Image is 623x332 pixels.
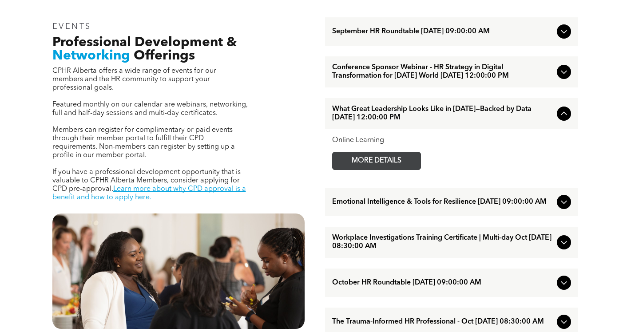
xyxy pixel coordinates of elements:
[332,105,553,122] span: What Great Leadership Looks Like in [DATE]—Backed by Data [DATE] 12:00:00 PM
[52,186,246,201] a: Learn more about why CPD approval is a benefit and how to apply here.
[52,169,241,193] span: If you have a professional development opportunity that is valuable to CPHR Alberta Members, cons...
[332,318,553,326] span: The Trauma-Informed HR Professional - Oct [DATE] 08:30:00 AM
[332,136,571,145] div: Online Learning
[52,23,92,31] span: EVENTS
[341,152,412,170] span: MORE DETAILS
[52,49,130,63] span: Networking
[134,49,195,63] span: Offerings
[332,234,553,251] span: Workplace Investigations Training Certificate | Multi-day Oct [DATE] 08:30:00 AM
[52,101,248,117] span: Featured monthly on our calendar are webinars, networking, full and half-day sessions and multi-d...
[52,67,216,91] span: CPHR Alberta offers a wide range of events for our members and the HR community to support your p...
[52,36,237,49] span: Professional Development &
[332,28,553,36] span: September HR Roundtable [DATE] 09:00:00 AM
[332,63,553,80] span: Conference Sponsor Webinar - HR Strategy in Digital Transformation for [DATE] World [DATE] 12:00:...
[332,279,553,287] span: October HR Roundtable [DATE] 09:00:00 AM
[332,198,553,206] span: Emotional Intelligence & Tools for Resilience [DATE] 09:00:00 AM
[332,152,421,170] a: MORE DETAILS
[52,126,235,159] span: Members can register for complimentary or paid events through their member portal to fulfill thei...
